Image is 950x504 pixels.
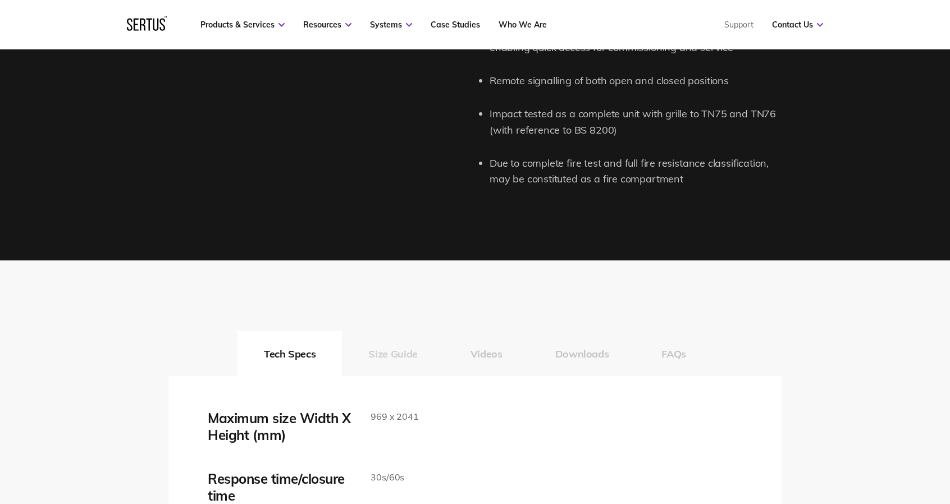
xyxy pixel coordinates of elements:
[371,410,418,424] p: 969 x 2041
[724,20,753,30] a: Support
[200,20,285,30] a: Products & Services
[208,470,354,504] div: Response time/closure time
[635,331,712,376] button: FAQs
[748,374,950,504] iframe: Chat Widget
[208,410,354,443] div: Maximum size Width X Height (mm)
[490,106,782,139] li: Impact tested as a complete unit with grille to TN75 and TN76 (with reference to BS 8200)
[303,20,351,30] a: Resources
[371,470,404,485] p: 30s/60s
[444,331,529,376] button: Videos
[370,20,412,30] a: Systems
[342,331,444,376] button: Size Guide
[490,155,782,188] li: Due to complete fire test and full fire resistance classification, may be constituted as a fire c...
[529,331,636,376] button: Downloads
[490,73,782,89] li: Remote signalling of both open and closed positions
[772,20,823,30] a: Contact Us
[499,20,547,30] a: Who We Are
[431,20,480,30] a: Case Studies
